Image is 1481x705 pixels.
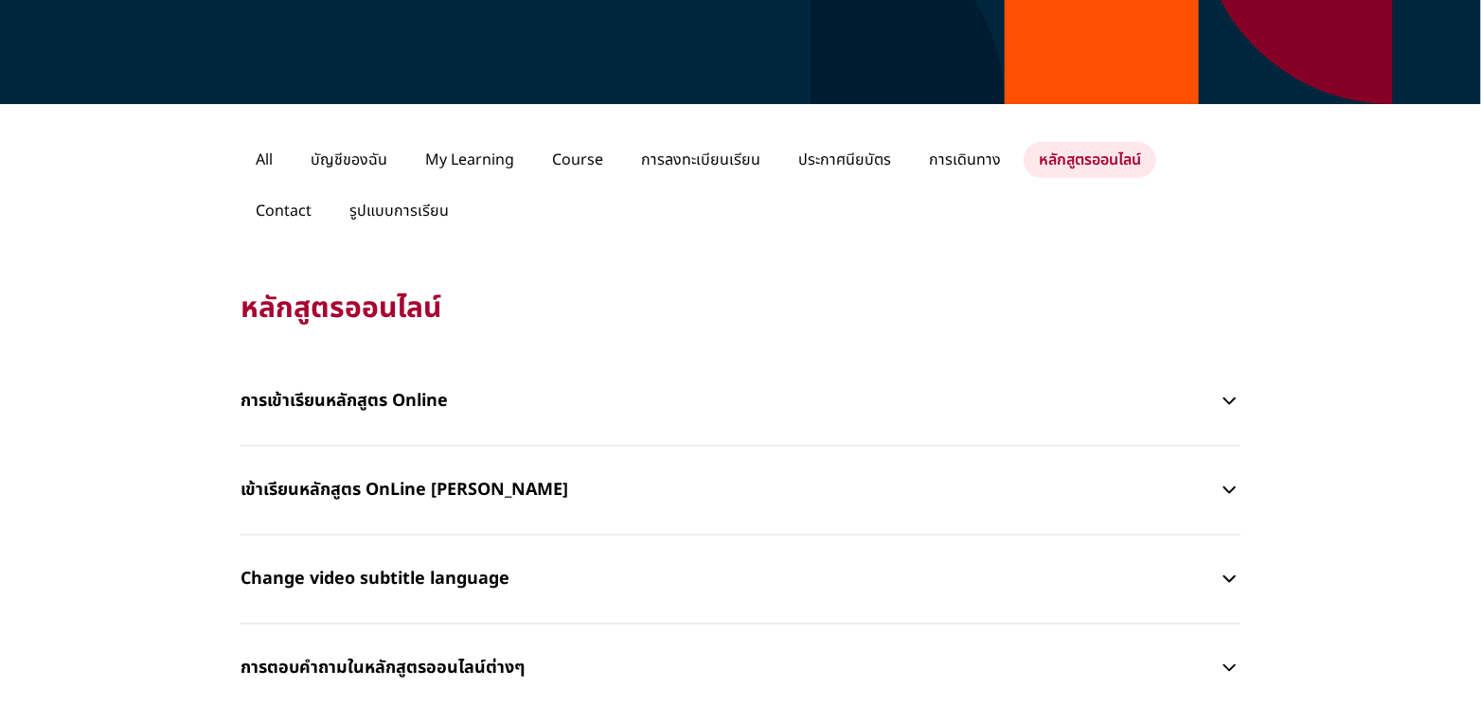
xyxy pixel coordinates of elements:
button: Change video subtitle language [241,551,1240,608]
p: Course [537,142,618,178]
button: เข้าเรียนหลักสูตร OnLine [PERSON_NAME] [241,462,1240,519]
p: การเดินทาง [914,142,1016,178]
p: รูปแบบการเรียน [334,193,464,229]
button: การเข้าเรียนหลักสูตร Online [241,373,1240,430]
p: หลักสูตรออนไลน์ [1024,142,1156,178]
p: All [241,142,288,178]
p: การตอบคำถามในหลักสูตรออนไลน์ต่างๆ [241,640,1219,696]
p: Contact [241,193,327,229]
p: Change video subtitle language [241,551,1219,608]
p: การลงทะเบียนเรียน [626,142,776,178]
button: การตอบคำถามในหลักสูตรออนไลน์ต่างๆ [241,640,1240,696]
p: การเข้าเรียนหลักสูตร Online [241,373,1219,430]
p: บัญชีของฉัน [295,142,402,178]
p: หลักสูตรออนไลน์ [241,290,1240,327]
p: My Learning [410,142,529,178]
p: เข้าเรียนหลักสูตร OnLine [PERSON_NAME] [241,462,1219,519]
p: ประกาศนียบัตร [783,142,906,178]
